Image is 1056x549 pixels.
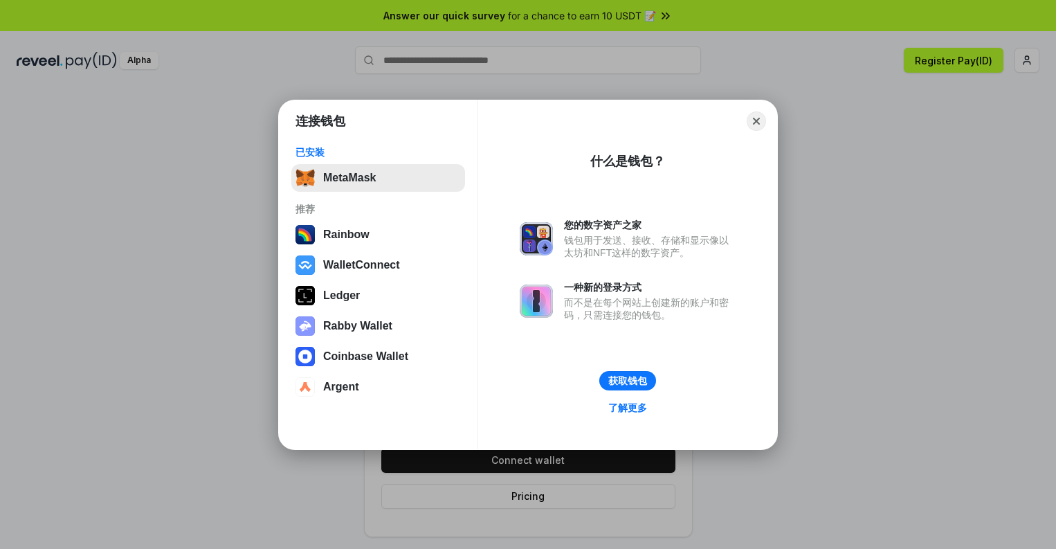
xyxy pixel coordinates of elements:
img: svg+xml,%3Csvg%20xmlns%3D%22http%3A%2F%2Fwww.w3.org%2F2000%2Fsvg%22%20fill%3D%22none%22%20viewBox... [520,222,553,255]
div: 了解更多 [608,402,647,414]
img: svg+xml,%3Csvg%20xmlns%3D%22http%3A%2F%2Fwww.w3.org%2F2000%2Fsvg%22%20fill%3D%22none%22%20viewBox... [295,316,315,336]
img: svg+xml,%3Csvg%20width%3D%2228%22%20height%3D%2228%22%20viewBox%3D%220%200%2028%2028%22%20fill%3D... [295,255,315,275]
img: svg+xml,%3Csvg%20width%3D%22120%22%20height%3D%22120%22%20viewBox%3D%220%200%20120%20120%22%20fil... [295,225,315,244]
img: svg+xml,%3Csvg%20xmlns%3D%22http%3A%2F%2Fwww.w3.org%2F2000%2Fsvg%22%20width%3D%2228%22%20height%3... [295,286,315,305]
div: Rainbow [323,228,370,241]
button: Rainbow [291,221,465,249]
button: Rabby Wallet [291,312,465,340]
img: svg+xml,%3Csvg%20width%3D%2228%22%20height%3D%2228%22%20viewBox%3D%220%200%2028%2028%22%20fill%3D... [295,377,315,397]
div: 您的数字资产之家 [564,219,736,231]
img: svg+xml,%3Csvg%20fill%3D%22none%22%20height%3D%2233%22%20viewBox%3D%220%200%2035%2033%22%20width%... [295,168,315,188]
div: 什么是钱包？ [590,153,665,170]
button: Close [747,111,766,131]
button: Ledger [291,282,465,309]
div: Coinbase Wallet [323,350,408,363]
div: MetaMask [323,172,376,184]
img: svg+xml,%3Csvg%20xmlns%3D%22http%3A%2F%2Fwww.w3.org%2F2000%2Fsvg%22%20fill%3D%22none%22%20viewBox... [520,285,553,318]
div: 而不是在每个网站上创建新的账户和密码，只需连接您的钱包。 [564,296,736,321]
div: Ledger [323,289,360,302]
h1: 连接钱包 [295,113,345,129]
button: MetaMask [291,164,465,192]
img: svg+xml,%3Csvg%20width%3D%2228%22%20height%3D%2228%22%20viewBox%3D%220%200%2028%2028%22%20fill%3D... [295,347,315,366]
button: 获取钱包 [599,371,656,390]
div: 推荐 [295,203,461,215]
div: 钱包用于发送、接收、存储和显示像以太坊和NFT这样的数字资产。 [564,234,736,259]
div: WalletConnect [323,259,400,271]
a: 了解更多 [600,399,655,417]
button: Coinbase Wallet [291,343,465,370]
button: WalletConnect [291,251,465,279]
div: Argent [323,381,359,393]
button: Argent [291,373,465,401]
div: Rabby Wallet [323,320,392,332]
div: 一种新的登录方式 [564,281,736,294]
div: 获取钱包 [608,375,647,387]
div: 已安装 [295,146,461,159]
